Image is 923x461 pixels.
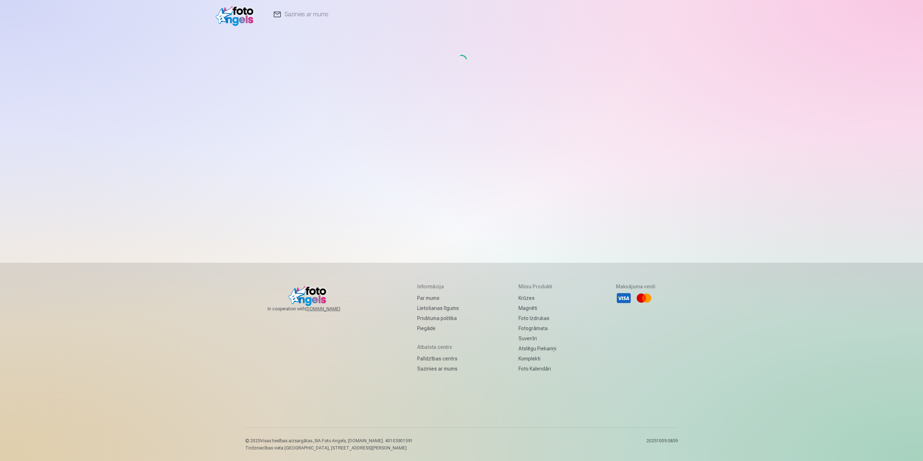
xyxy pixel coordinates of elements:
a: Lietošanas līgums [417,303,459,313]
a: Privātuma politika [417,313,459,323]
a: Fotogrāmata [518,323,556,333]
a: Komplekti [518,354,556,364]
img: /fa1 [216,3,257,26]
a: Piegāde [417,323,459,333]
a: Suvenīri [518,333,556,343]
p: © 2025 Visas tiesības aizsargātas. , [245,438,413,444]
h5: Atbalsta centrs [417,343,459,351]
li: Visa [616,290,632,306]
h5: Mūsu produkti [518,283,556,290]
a: [DOMAIN_NAME] [305,306,358,312]
a: Atslēgu piekariņi [518,343,556,354]
a: Foto izdrukas [518,313,556,323]
a: Foto kalendāri [518,364,556,374]
p: Tirdzniecības vieta [GEOGRAPHIC_DATA], [STREET_ADDRESS][PERSON_NAME] [245,445,413,451]
a: Par mums [417,293,459,303]
a: Sazinies ar mums [417,364,459,374]
p: 20251009.0859 [646,438,678,451]
a: Krūzes [518,293,556,303]
span: In cooperation with [268,306,358,312]
li: Mastercard [636,290,652,306]
a: Palīdzības centrs [417,354,459,364]
a: Magnēti [518,303,556,313]
h5: Maksājuma veidi [616,283,655,290]
span: SIA Foto Angels, [DOMAIN_NAME]. 40103901591 [314,438,413,443]
h5: Informācija [417,283,459,290]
